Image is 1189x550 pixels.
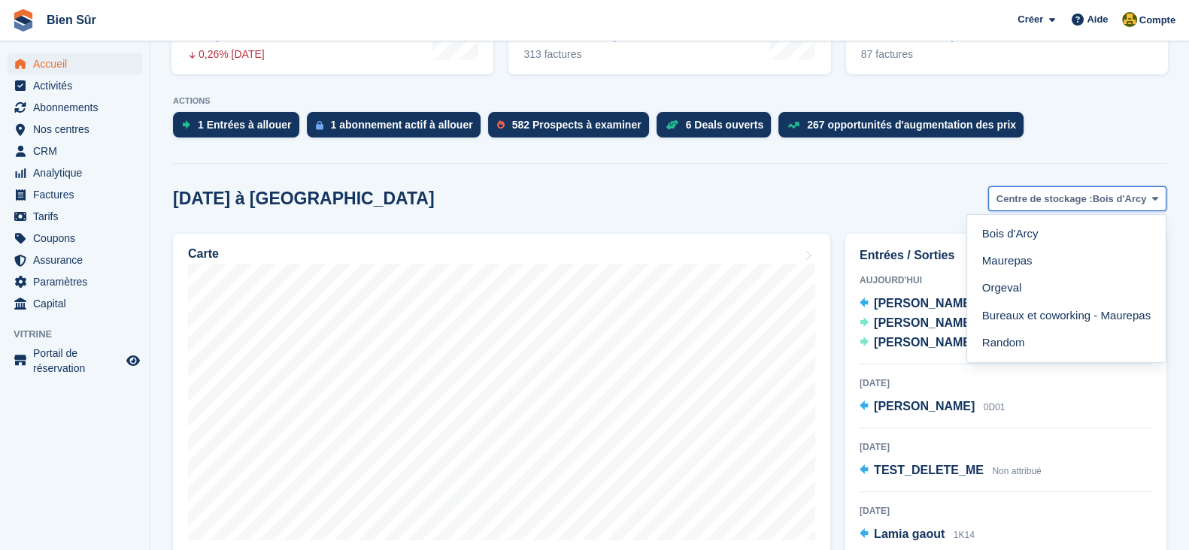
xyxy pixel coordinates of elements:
img: price_increase_opportunities-93ffe204e8149a01c8c9dc8f82e8f89637d9d84a8eef4429ea346261dce0b2c0.svg [787,122,799,128]
span: Centre de stockage : [996,192,1093,207]
span: Tarifs [33,206,123,227]
span: Coupons [33,228,123,249]
a: TEST_DELETE_ME Non attribué [860,461,1042,481]
span: 1K14 [954,530,975,540]
img: stora-icon-8386f47178a22dfd0bd8f6a31ec36ba5ce8667c1dd55bd0f319d3a0aa187defe.svg [12,9,35,32]
a: 1 Entrées à allouer [173,112,307,145]
p: ACTIONS [173,96,1166,106]
span: Abonnements [33,97,123,118]
h2: [DATE] à [GEOGRAPHIC_DATA] [173,189,435,209]
span: Portail de réservation [33,346,123,376]
div: 0,26% [DATE] [187,48,269,61]
button: Centre de stockage : Bois d'Arcy [988,186,1166,211]
a: Bois d'Arcy [973,221,1160,248]
span: Compte [1139,13,1175,28]
span: Capital [33,293,123,314]
div: 582 Prospects à examiner [512,119,642,131]
span: Factures [33,184,123,205]
a: menu [8,53,142,74]
div: [DATE] [860,504,1152,518]
span: Assurance [33,249,123,270]
a: menu [8,249,142,270]
div: 267 opportunités d'augmentation des prix [807,119,1016,131]
a: menu [8,184,142,205]
span: [PERSON_NAME] [874,316,975,329]
span: Activités [33,75,123,96]
a: 267 opportunités d'augmentation des prix [778,112,1031,145]
span: Nos centres [33,119,123,140]
h2: Carte [188,247,219,261]
span: Accueil [33,53,123,74]
span: [PERSON_NAME] [874,297,975,310]
a: 582 Prospects à examiner [488,112,657,145]
span: Vitrine [14,327,150,342]
a: [PERSON_NAME] 0D01 [860,397,1005,417]
span: TEST_DELETE_ME [874,464,984,476]
span: Analytique [33,162,123,183]
img: active_subscription_to_allocate_icon-d502201f5373d7db506a760aba3b589e785aa758c864c3986d89f69b8ff3... [316,120,323,130]
div: 313 factures [523,48,682,61]
a: menu [8,141,142,162]
a: menu [8,119,142,140]
div: 1 Entrées à allouer [198,119,292,131]
a: menu [8,346,142,376]
img: prospect-51fa495bee0391a8d652442698ab0144808aea92771e9ea1ae160a38d050c398.svg [497,120,505,129]
a: menu [8,293,142,314]
div: [DATE] [860,376,1152,390]
a: menu [8,162,142,183]
a: Maurepas [973,248,1160,275]
a: Orgeval [973,275,1160,302]
span: Lamia gaout [874,527,945,540]
a: Lamia gaout 1K14 [860,525,975,545]
a: Boutique d'aperçu [124,352,142,370]
div: 87 factures [861,48,989,61]
a: [PERSON_NAME] 2U17 [860,295,1005,314]
div: [DATE] [860,440,1152,454]
div: Aujourd'hui [860,273,1152,287]
img: deal-1b604bf984904fb50ccaf53a9ad4b4a5d6e5aea283cecdc64d6e3604feb123c2.svg [666,119,678,130]
span: Non attribué [992,466,1041,476]
a: menu [8,75,142,96]
a: menu [8,206,142,227]
span: 0D01 [984,402,1005,412]
span: [PERSON_NAME] [874,336,975,349]
a: [PERSON_NAME] 1L16 [860,314,1003,334]
a: Bien Sûr [41,8,102,32]
a: menu [8,97,142,118]
h2: Entrées / Sorties [860,246,1152,264]
a: Bureaux et coworking - Maurepas [973,302,1160,329]
img: Fatima Kelaaoui [1122,12,1137,27]
a: 6 Deals ouverts [657,112,779,145]
span: Paramètres [33,271,123,292]
a: menu [8,271,142,292]
a: 1 abonnement actif à allouer [307,112,488,145]
span: Créer [1018,12,1043,27]
div: 6 Deals ouverts [686,119,764,131]
span: Aide [1087,12,1108,27]
span: Bois d'Arcy [1093,192,1147,207]
a: [PERSON_NAME] Non attribué [860,334,1033,353]
img: move_ins_to_allocate_icon-fdf77a2bb77ea45bf5b3d319d69a93e2d87916cf1d5bf7949dd705db3b84f3ca.svg [182,120,190,129]
span: [PERSON_NAME] [874,400,975,412]
span: CRM [33,141,123,162]
div: 1 abonnement actif à allouer [331,119,473,131]
a: Random [973,329,1160,356]
a: menu [8,228,142,249]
